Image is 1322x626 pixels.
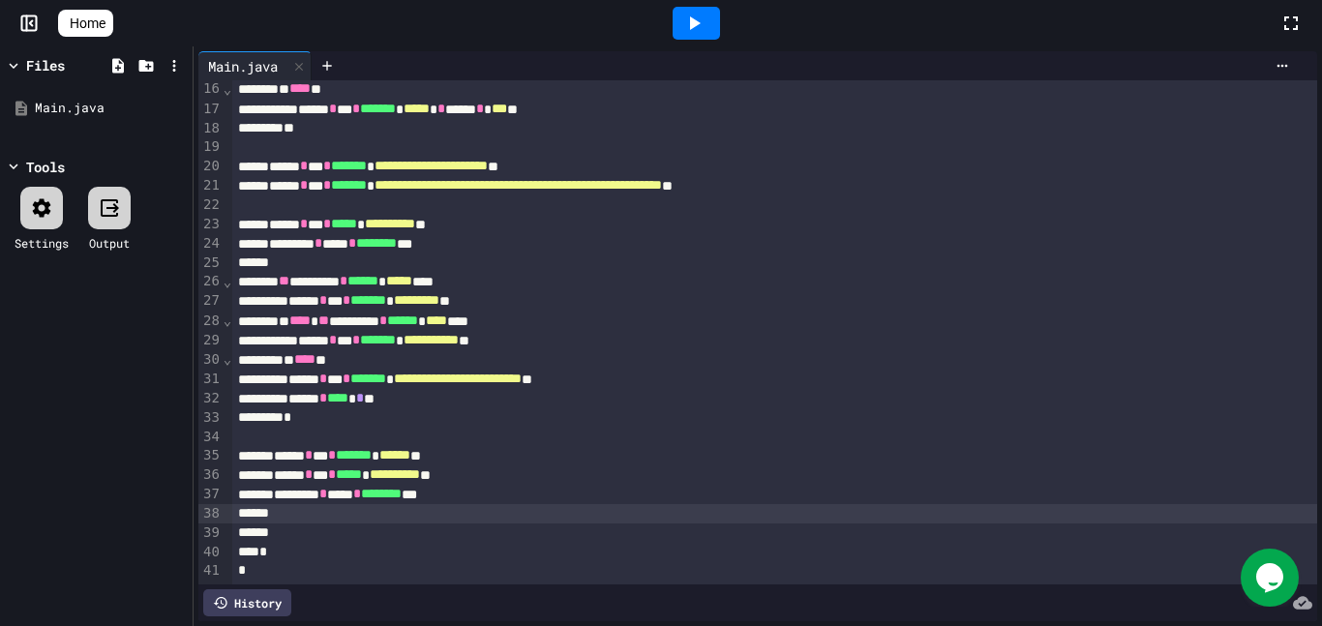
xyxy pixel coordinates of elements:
div: 34 [198,428,223,447]
div: 17 [198,100,223,119]
div: Main.java [35,99,186,118]
div: 40 [198,543,223,562]
div: 41 [198,561,223,581]
div: 26 [198,272,223,291]
div: 21 [198,176,223,195]
div: 31 [198,370,223,389]
a: Home [58,10,113,37]
div: History [203,589,291,616]
span: Home [70,14,105,33]
div: 19 [198,137,223,157]
div: 25 [198,253,223,273]
span: Fold line [223,81,232,97]
div: 18 [198,119,223,138]
div: Settings [15,234,69,252]
div: 36 [198,465,223,485]
div: 37 [198,485,223,504]
div: 22 [198,195,223,215]
div: Tools [26,157,65,177]
div: 33 [198,408,223,428]
div: 16 [198,79,223,99]
span: Fold line [223,274,232,289]
div: Output [89,234,130,252]
div: 28 [198,312,223,331]
div: 32 [198,389,223,408]
div: Main.java [198,51,312,80]
div: 23 [198,215,223,234]
div: Files [26,55,65,75]
div: 39 [198,523,223,543]
div: 24 [198,234,223,253]
div: 35 [198,446,223,465]
div: 38 [198,504,223,523]
div: 20 [198,157,223,176]
span: Fold line [223,351,232,367]
div: 30 [198,350,223,370]
div: Main.java [198,56,287,76]
span: Fold line [223,313,232,328]
div: 29 [198,331,223,350]
div: 27 [198,291,223,311]
iframe: chat widget [1241,549,1303,607]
